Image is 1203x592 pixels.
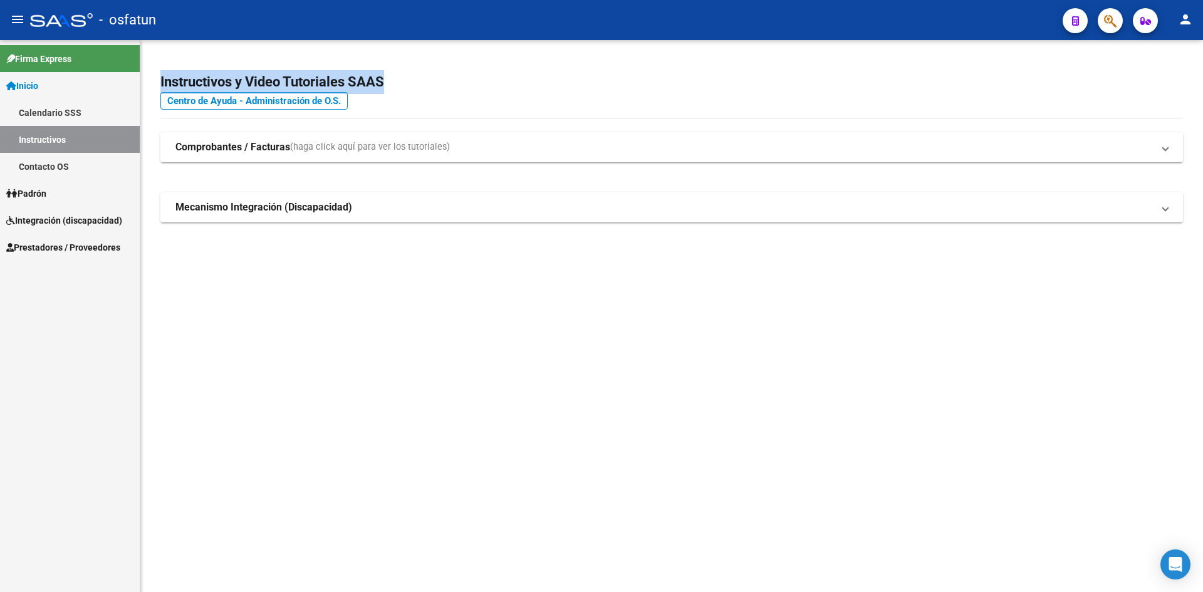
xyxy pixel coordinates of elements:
[160,192,1183,222] mat-expansion-panel-header: Mecanismo Integración (Discapacidad)
[175,200,352,214] strong: Mecanismo Integración (Discapacidad)
[160,92,348,110] a: Centro de Ayuda - Administración de O.S.
[175,140,290,154] strong: Comprobantes / Facturas
[6,187,46,200] span: Padrón
[160,132,1183,162] mat-expansion-panel-header: Comprobantes / Facturas(haga click aquí para ver los tutoriales)
[160,70,1183,94] h2: Instructivos y Video Tutoriales SAAS
[6,52,71,66] span: Firma Express
[290,140,450,154] span: (haga click aquí para ver los tutoriales)
[1178,12,1193,27] mat-icon: person
[1160,549,1190,579] div: Open Intercom Messenger
[6,214,122,227] span: Integración (discapacidad)
[99,6,156,34] span: - osfatun
[6,79,38,93] span: Inicio
[6,241,120,254] span: Prestadores / Proveedores
[10,12,25,27] mat-icon: menu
